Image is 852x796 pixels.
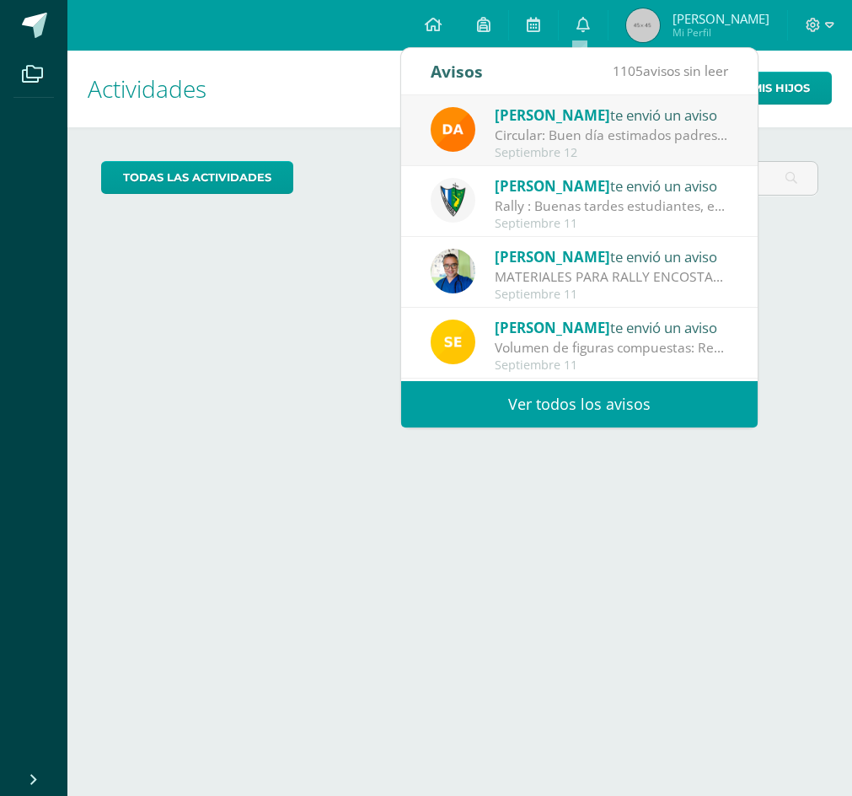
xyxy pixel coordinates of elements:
[495,104,729,126] div: te envió un aviso
[431,249,475,293] img: 692ded2a22070436d299c26f70cfa591.png
[431,320,475,364] img: 03c2987289e60ca238394da5f82a525a.png
[495,338,729,358] div: Volumen de figuras compuestas: Realiza los siguientes ejercicios en tu cuaderno. Debes encontrar ...
[495,245,729,267] div: te envió un aviso
[495,105,610,125] span: [PERSON_NAME]
[626,8,660,42] img: 45x45
[495,288,729,302] div: Septiembre 11
[495,267,729,287] div: MATERIALES PARA RALLY ENCOSTALADOS: Buena tardes estimados padres de familia y alumnos, según ind...
[672,10,769,27] span: [PERSON_NAME]
[495,247,610,266] span: [PERSON_NAME]
[431,107,475,152] img: f9d34ca01e392badc01b6cd8c48cabbd.png
[495,176,610,196] span: [PERSON_NAME]
[431,48,483,94] div: Avisos
[495,318,610,337] span: [PERSON_NAME]
[613,62,643,80] span: 1105
[495,358,729,373] div: Septiembre 11
[495,175,729,196] div: te envió un aviso
[712,72,832,105] a: Mis hijos
[613,62,728,80] span: avisos sin leer
[495,217,729,231] div: Septiembre 11
[495,316,729,338] div: te envió un aviso
[88,51,832,127] h1: Actividades
[401,381,758,428] a: Ver todos los avisos
[752,73,810,104] span: Mis hijos
[495,146,729,160] div: Septiembre 12
[495,126,729,145] div: Circular: Buen día estimados padres de familia, por este medio les envío un cordial saludo. El mo...
[672,25,769,40] span: Mi Perfil
[101,161,293,194] a: todas las Actividades
[495,196,729,216] div: Rally : Buenas tardes estudiantes, es un gusto saludarlos. Por este medio se informa que los jóve...
[431,178,475,223] img: 9f174a157161b4ddbe12118a61fed988.png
